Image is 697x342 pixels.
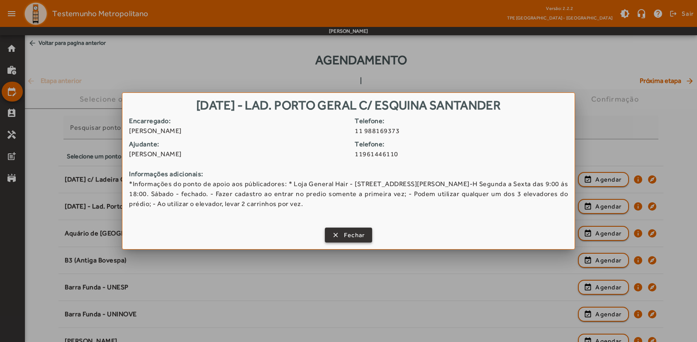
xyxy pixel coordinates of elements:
[122,93,575,116] h1: [DATE] - Lad. Porto Geral c/ Esquina Santander
[129,179,568,209] span: *Informações do ponto de apoio aos públicadores: * Loja General Hair - [STREET_ADDRESS][PERSON_NA...
[129,116,348,126] strong: Encarregado:
[129,149,348,159] span: [PERSON_NAME]
[355,126,574,136] span: 11 988169373
[129,139,348,149] strong: Ajudante:
[355,116,574,126] strong: Telefone:
[355,149,574,159] span: 11961446110
[325,228,373,243] button: Fechar
[129,169,568,179] strong: Informações adicionais:
[344,230,365,240] span: Fechar
[355,139,574,149] strong: Telefone:
[129,126,348,136] span: [PERSON_NAME]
